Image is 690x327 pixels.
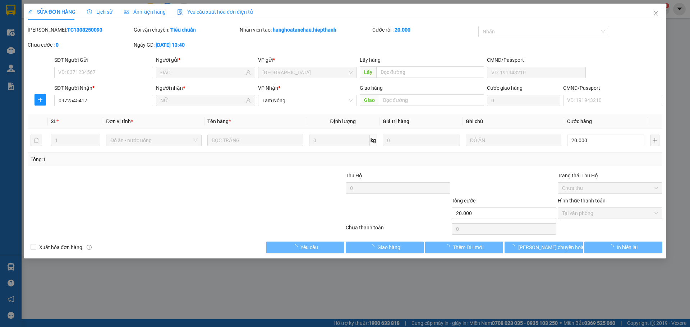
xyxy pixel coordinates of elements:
span: Ảnh kiện hàng [124,9,166,15]
div: Trạng thái Thu Hộ [558,172,662,179]
b: [DATE] 13:40 [156,42,185,48]
input: Dọc đường [379,94,484,106]
span: close [653,10,659,16]
span: Cước hàng [567,118,592,124]
input: Cước giao hàng [487,95,560,106]
b: [DOMAIN_NAME] [96,6,174,18]
b: Công Ty xe khách HIỆP THÀNH [23,6,82,49]
button: plus [650,135,659,146]
span: Tại văn phòng [562,208,658,219]
span: Định lượng [330,118,356,124]
span: loading [510,244,518,249]
input: Dọc đường [376,66,484,78]
span: user [246,98,251,103]
span: loading [609,244,617,249]
span: Tên hàng [207,118,231,124]
button: delete [31,135,42,146]
span: Lấy hàng [360,57,381,63]
b: 0 [56,42,59,48]
span: kg [370,135,377,146]
span: plus [35,97,46,103]
div: Người gửi [156,56,255,64]
span: Yêu cầu [300,243,318,251]
span: SỬA ĐƠN HÀNG [28,9,75,15]
span: In biên lai [617,243,638,251]
input: 0 [383,135,460,146]
span: Thu Hộ [346,173,362,178]
b: TC1308250093 [67,27,102,33]
span: user [246,70,251,75]
span: loading [293,244,300,249]
input: VD: Bàn, Ghế [207,135,303,146]
b: hanghoatanchau.hiepthanh [273,27,336,33]
button: In biên lai [584,242,662,253]
h2: VP Nhận: Tản Đà [38,51,174,97]
div: Chưa thanh toán [345,224,451,236]
span: VP Nhận [258,85,278,91]
span: Giao [360,94,379,106]
span: loading [445,244,453,249]
label: Cước giao hàng [487,85,523,91]
div: VP gửi [258,56,357,64]
span: Giao hàng [360,85,383,91]
span: Giao hàng [377,243,400,251]
button: Close [646,4,666,24]
span: [PERSON_NAME] chuyển hoàn [518,243,586,251]
span: loading [369,244,377,249]
input: Tên người nhận [160,97,244,104]
th: Ghi chú [463,115,564,129]
button: Giao hàng [346,242,424,253]
div: SĐT Người Nhận [54,84,153,92]
div: Nhân viên tạo: [240,26,371,34]
span: Xuất hóa đơn hàng [36,243,85,251]
h2: TN1308250007 [4,51,58,63]
span: Đồ ăn - nước uống [110,135,197,146]
span: Chưa thu [562,183,658,193]
button: [PERSON_NAME] chuyển hoàn [505,242,583,253]
button: plus [34,94,46,106]
div: CMND/Passport [487,56,586,64]
span: Thêm ĐH mới [453,243,483,251]
div: Người nhận [156,84,255,92]
div: CMND/Passport [563,84,662,92]
span: Tổng cước [452,198,475,204]
span: SL [51,118,56,124]
b: 20.000 [395,27,410,33]
span: Lịch sử [87,9,112,15]
span: edit [28,9,33,14]
img: icon [177,9,183,15]
div: Ngày GD: [134,41,238,49]
span: Tam Nông [262,95,353,106]
input: Ghi Chú [466,135,561,146]
label: Hình thức thanh toán [558,198,606,204]
span: Giá trị hàng [383,118,409,124]
span: clock-circle [87,9,92,14]
div: Cước rồi : [372,26,477,34]
div: [PERSON_NAME]: [28,26,132,34]
div: Tổng: 1 [31,155,266,163]
b: Tiêu chuẩn [170,27,196,33]
span: Tân Châu [262,67,353,78]
div: Gói vận chuyển: [134,26,238,34]
div: Chưa cước : [28,41,132,49]
span: info-circle [87,245,92,250]
input: VD: 191943210 [487,67,586,78]
div: SĐT Người Gửi [54,56,153,64]
span: Đơn vị tính [106,118,133,124]
span: picture [124,9,129,14]
button: Yêu cầu [266,242,344,253]
button: Thêm ĐH mới [425,242,503,253]
input: Tên người gửi [160,69,244,76]
span: Lấy [360,66,376,78]
span: Yêu cầu xuất hóa đơn điện tử [177,9,253,15]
